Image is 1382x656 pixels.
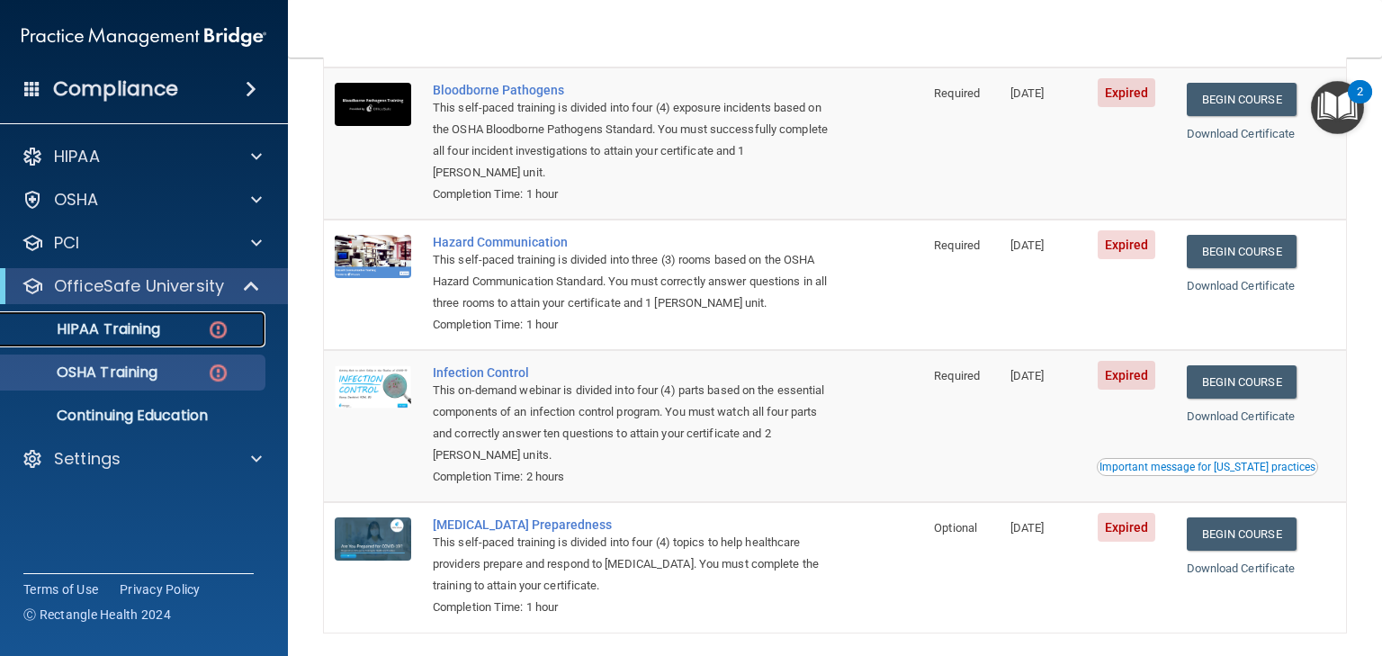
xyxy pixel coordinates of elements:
[22,232,262,254] a: PCI
[1187,127,1296,140] a: Download Certificate
[54,232,79,254] p: PCI
[12,407,257,425] p: Continuing Education
[207,319,229,341] img: danger-circle.6113f641.png
[22,275,261,297] a: OfficeSafe University
[433,517,833,532] a: [MEDICAL_DATA] Preparedness
[120,580,201,598] a: Privacy Policy
[53,76,178,102] h4: Compliance
[1187,517,1297,551] a: Begin Course
[1357,92,1363,115] div: 2
[54,448,121,470] p: Settings
[934,521,977,535] span: Optional
[433,83,833,97] a: Bloodborne Pathogens
[1098,513,1156,542] span: Expired
[433,314,833,336] div: Completion Time: 1 hour
[23,580,98,598] a: Terms of Use
[1010,86,1045,100] span: [DATE]
[1187,235,1297,268] a: Begin Course
[1097,458,1318,476] button: Read this if you are a dental practitioner in the state of CA
[1010,238,1045,252] span: [DATE]
[1187,279,1296,292] a: Download Certificate
[12,320,160,338] p: HIPAA Training
[1010,521,1045,535] span: [DATE]
[433,235,833,249] a: Hazard Communication
[433,466,833,488] div: Completion Time: 2 hours
[22,146,262,167] a: HIPAA
[934,86,980,100] span: Required
[1187,365,1297,399] a: Begin Course
[433,184,833,205] div: Completion Time: 1 hour
[433,365,833,380] a: Infection Control
[1187,409,1296,423] a: Download Certificate
[433,597,833,618] div: Completion Time: 1 hour
[934,238,980,252] span: Required
[207,362,229,384] img: danger-circle.6113f641.png
[1099,462,1315,472] div: Important message for [US_STATE] practices
[1010,369,1045,382] span: [DATE]
[1187,83,1297,116] a: Begin Course
[22,448,262,470] a: Settings
[54,275,224,297] p: OfficeSafe University
[934,369,980,382] span: Required
[433,532,833,597] div: This self-paced training is divided into four (4) topics to help healthcare providers prepare and...
[433,97,833,184] div: This self-paced training is divided into four (4) exposure incidents based on the OSHA Bloodborne...
[1311,81,1364,134] button: Open Resource Center, 2 new notifications
[22,189,262,211] a: OSHA
[54,189,99,211] p: OSHA
[23,606,171,624] span: Ⓒ Rectangle Health 2024
[1098,361,1156,390] span: Expired
[1098,78,1156,107] span: Expired
[433,380,833,466] div: This on-demand webinar is divided into four (4) parts based on the essential components of an inf...
[12,364,157,382] p: OSHA Training
[433,249,833,314] div: This self-paced training is divided into three (3) rooms based on the OSHA Hazard Communication S...
[1098,230,1156,259] span: Expired
[54,146,100,167] p: HIPAA
[1072,539,1360,610] iframe: Drift Widget Chat Controller
[22,19,266,55] img: PMB logo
